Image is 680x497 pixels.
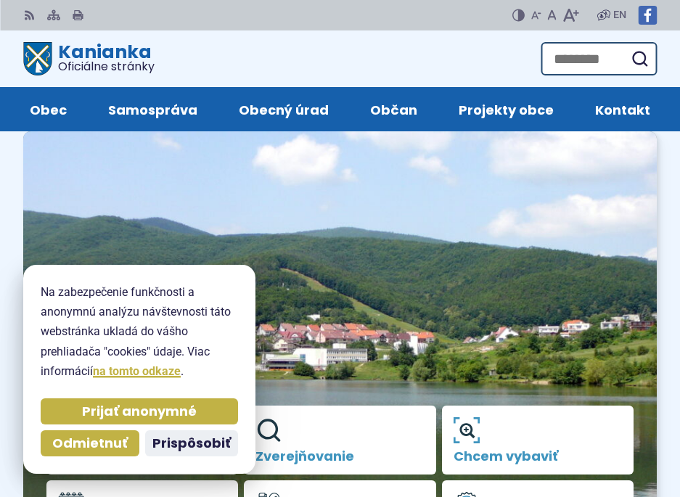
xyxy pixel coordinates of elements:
[255,449,424,464] span: Zverejňovanie
[23,87,73,131] a: Obec
[589,87,657,131] a: Kontakt
[93,364,181,378] a: na tomto odkaze
[232,87,335,131] a: Obecný úrad
[595,87,650,131] span: Kontakt
[370,87,417,131] span: Občan
[364,87,424,131] a: Občan
[52,43,155,73] h1: Kanianka
[638,6,657,25] img: Prejsť na Facebook stránku
[58,61,155,73] span: Oficiálne stránky
[610,7,629,24] a: EN
[459,87,554,131] span: Projekty obce
[23,42,52,75] img: Prejsť na domovskú stránku
[41,430,139,456] button: Odmietnuť
[239,87,329,131] span: Obecný úrad
[41,282,238,381] p: Na zabezpečenie funkčnosti a anonymnú analýzu návštevnosti táto webstránka ukladá do vášho prehli...
[442,406,634,475] a: Chcem vybaviť
[453,87,560,131] a: Projekty obce
[52,435,128,452] span: Odmietnuť
[41,398,238,424] button: Prijať anonymné
[145,430,238,456] button: Prispôsobiť
[454,449,622,464] span: Chcem vybaviť
[23,42,155,75] a: Logo Kanianka, prejsť na domovskú stránku.
[82,403,197,420] span: Prijať anonymné
[30,87,67,131] span: Obec
[244,406,435,475] a: Zverejňovanie
[613,7,626,24] span: EN
[108,87,197,131] span: Samospráva
[152,435,231,452] span: Prispôsobiť
[102,87,203,131] a: Samospráva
